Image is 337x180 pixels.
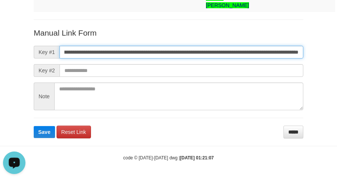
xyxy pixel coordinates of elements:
small: code © [DATE]-[DATE] dwg | [123,155,214,160]
span: Key #1 [34,46,60,58]
span: Key #2 [34,64,60,77]
strong: [DATE] 01:21:07 [180,155,214,160]
span: Save [38,129,51,135]
a: Reset Link [57,126,91,138]
span: Note [34,82,54,110]
button: Open LiveChat chat widget [3,3,25,25]
span: Reset Link [61,129,86,135]
p: Manual Link Form [34,27,303,38]
button: Save [34,126,55,138]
